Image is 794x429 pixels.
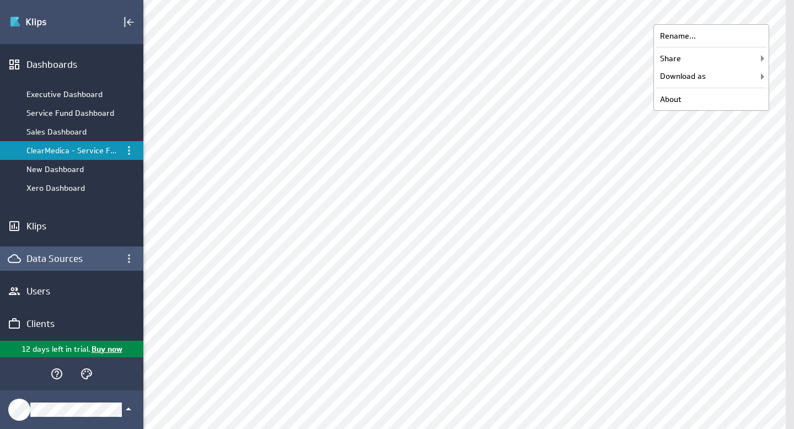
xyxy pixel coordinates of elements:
[120,249,138,268] div: Data Sources menu
[656,27,766,45] div: Rename...
[26,318,117,330] div: Clients
[120,13,138,31] div: Collapse
[26,253,117,265] div: Data Sources
[26,183,119,193] div: Xero Dashboard
[656,90,766,108] div: About
[26,285,117,297] div: Users
[26,58,117,71] div: Dashboards
[77,364,96,383] div: Themes
[122,144,136,157] div: Menu
[9,13,87,31] div: Go to Dashboards
[121,143,137,158] div: Menu
[47,364,66,383] div: Help
[22,344,90,355] p: 12 days left in trial.
[26,108,119,118] div: Service Fund Dashboard
[26,127,119,137] div: Sales Dashboard
[26,164,119,174] div: New Dashboard
[90,344,122,355] p: Buy now
[9,13,87,31] img: Klipfolio klips logo
[26,220,117,232] div: Klips
[122,144,136,157] div: Dashboard menu
[26,146,119,155] div: ClearMedica - Service Fund Dashboard
[656,67,766,85] div: Download as
[656,50,766,67] div: Share
[26,89,119,99] div: Executive Dashboard
[80,367,93,380] svg: Themes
